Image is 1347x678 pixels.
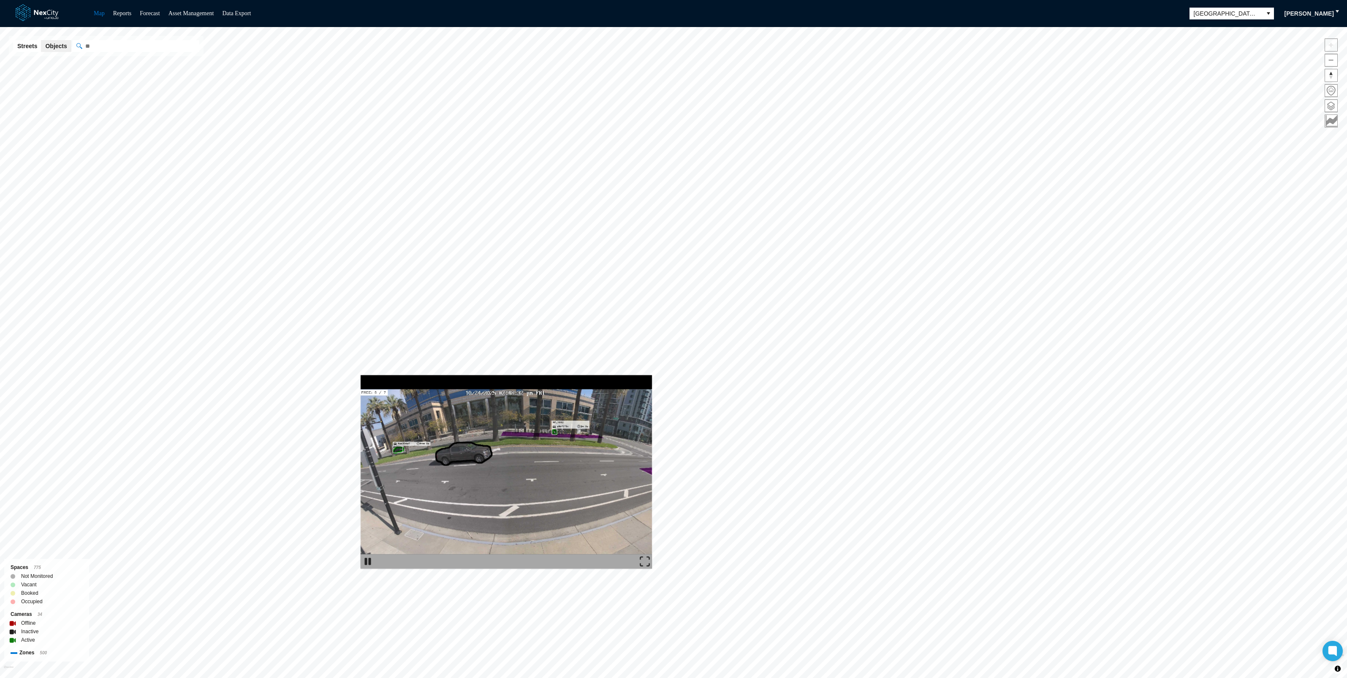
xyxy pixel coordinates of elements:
[21,572,53,580] label: Not Monitored
[1333,664,1343,674] button: Toggle attribution
[4,666,14,675] a: Mapbox homepage
[11,563,83,572] div: Spaces
[21,627,38,636] label: Inactive
[17,42,37,50] span: Streets
[1325,114,1338,128] button: Key metrics
[45,42,67,50] span: Objects
[40,651,47,655] span: 500
[21,597,43,606] label: Occupied
[1325,84,1338,97] button: Home
[1325,54,1338,67] button: Zoom out
[11,610,83,619] div: Cameras
[13,40,41,52] button: Streets
[1325,69,1337,82] span: Reset bearing to north
[1325,39,1337,51] span: Zoom in
[1194,9,1259,18] span: [GEOGRAPHIC_DATA][PERSON_NAME]
[11,648,83,657] div: Zones
[1325,54,1337,66] span: Zoom out
[140,10,160,16] a: Forecast
[1335,664,1340,673] span: Toggle attribution
[363,556,373,566] img: play
[38,612,42,617] span: 34
[113,10,132,16] a: Reports
[1285,9,1334,18] span: [PERSON_NAME]
[1279,7,1339,20] button: [PERSON_NAME]
[34,565,41,570] span: 775
[1325,69,1338,82] button: Reset bearing to north
[21,580,36,589] label: Vacant
[1263,8,1274,19] button: select
[41,40,71,52] button: Objects
[21,636,35,644] label: Active
[94,10,105,16] a: Map
[1325,99,1338,112] button: Layers management
[21,589,38,597] label: Booked
[222,10,251,16] a: Data Export
[361,375,652,569] img: video
[1325,38,1338,52] button: Zoom in
[640,556,650,566] img: expand
[168,10,214,16] a: Asset Management
[21,619,35,627] label: Offline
